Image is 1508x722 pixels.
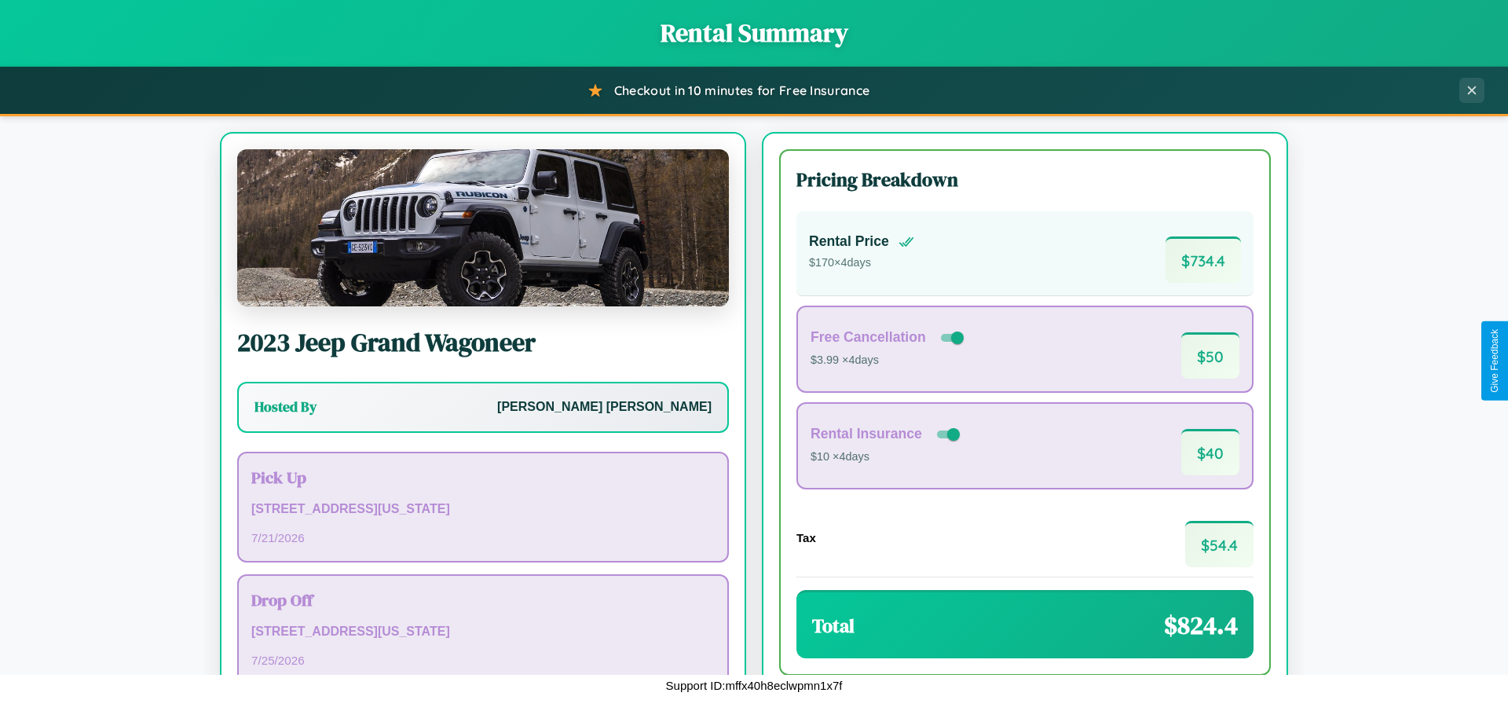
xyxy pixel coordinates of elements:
[251,466,715,489] h3: Pick Up
[251,527,715,548] p: 7 / 21 / 2026
[1166,236,1241,283] span: $ 734.4
[614,82,869,98] span: Checkout in 10 minutes for Free Insurance
[796,531,816,544] h4: Tax
[251,588,715,611] h3: Drop Off
[254,398,317,416] h3: Hosted By
[251,650,715,671] p: 7 / 25 / 2026
[237,325,729,360] h2: 2023 Jeep Grand Wagoneer
[1489,329,1500,393] div: Give Feedback
[251,498,715,521] p: [STREET_ADDRESS][US_STATE]
[16,16,1492,50] h1: Rental Summary
[809,253,914,273] p: $ 170 × 4 days
[811,447,963,467] p: $10 × 4 days
[666,675,843,696] p: Support ID: mffx40h8eclwpmn1x7f
[1181,429,1239,475] span: $ 40
[809,233,889,250] h4: Rental Price
[251,621,715,643] p: [STREET_ADDRESS][US_STATE]
[811,350,967,371] p: $3.99 × 4 days
[812,613,855,639] h3: Total
[811,426,922,442] h4: Rental Insurance
[811,329,926,346] h4: Free Cancellation
[1164,608,1238,643] span: $ 824.4
[1185,521,1254,567] span: $ 54.4
[497,396,712,419] p: [PERSON_NAME] [PERSON_NAME]
[1181,332,1239,379] span: $ 50
[237,149,729,306] img: Jeep Grand Wagoneer
[796,167,1254,192] h3: Pricing Breakdown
